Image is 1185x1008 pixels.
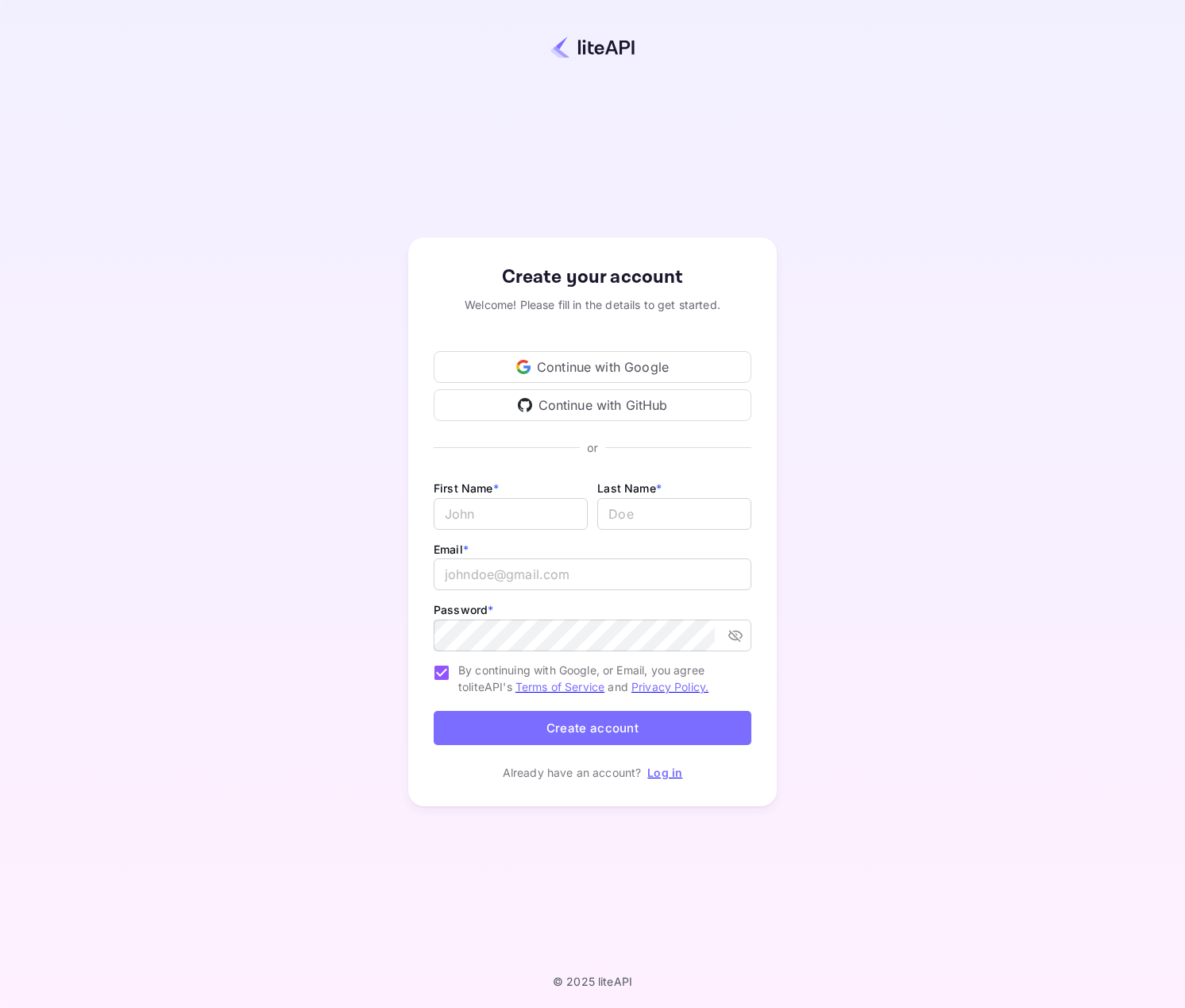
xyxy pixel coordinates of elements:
a: Privacy Policy. [631,680,708,693]
input: John [434,498,588,530]
button: Create account [434,711,751,745]
input: johndoe@gmail.com [434,558,751,590]
a: Log in [647,766,682,779]
label: First Name [434,481,499,495]
label: Email [434,543,469,556]
div: Welcome! Please fill in the details to get started. [434,296,751,313]
label: Last Name [597,481,662,495]
a: Terms of Service [515,680,604,693]
input: Doe [597,498,751,530]
button: toggle password visibility [721,621,750,650]
label: Password [434,603,493,616]
div: Continue with Google [434,351,751,383]
p: Already have an account? [503,764,642,781]
p: © 2025 liteAPI [553,975,632,988]
div: Create your account [434,263,751,292]
div: Continue with GitHub [434,389,751,421]
img: liteapi [550,36,635,59]
span: By continuing with Google, or Email, you agree to liteAPI's and [458,662,739,695]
